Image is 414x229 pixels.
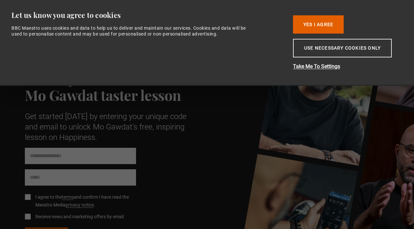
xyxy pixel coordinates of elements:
[33,213,125,221] label: Receive news and marketing offers by email.
[25,111,192,143] p: Get started [DATE] by entering your unique code and email to unlock Mo Gawdat's free, inspiring l...
[66,202,94,208] a: privacy notice
[62,194,74,200] a: terms
[11,25,256,37] div: BBC Maestro uses cookies and data to help us to deliver and maintain our services. Cookies and da...
[25,70,192,103] h1: Watch your free Mo Gawdat taster lesson
[33,193,136,209] label: I agree to the and confirm I have read the Maestro Media .
[11,10,283,20] div: Let us know you agree to cookies
[293,63,398,70] button: Take Me To Settings
[293,39,392,57] button: Use necessary cookies only
[293,15,344,34] button: Yes I Agree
